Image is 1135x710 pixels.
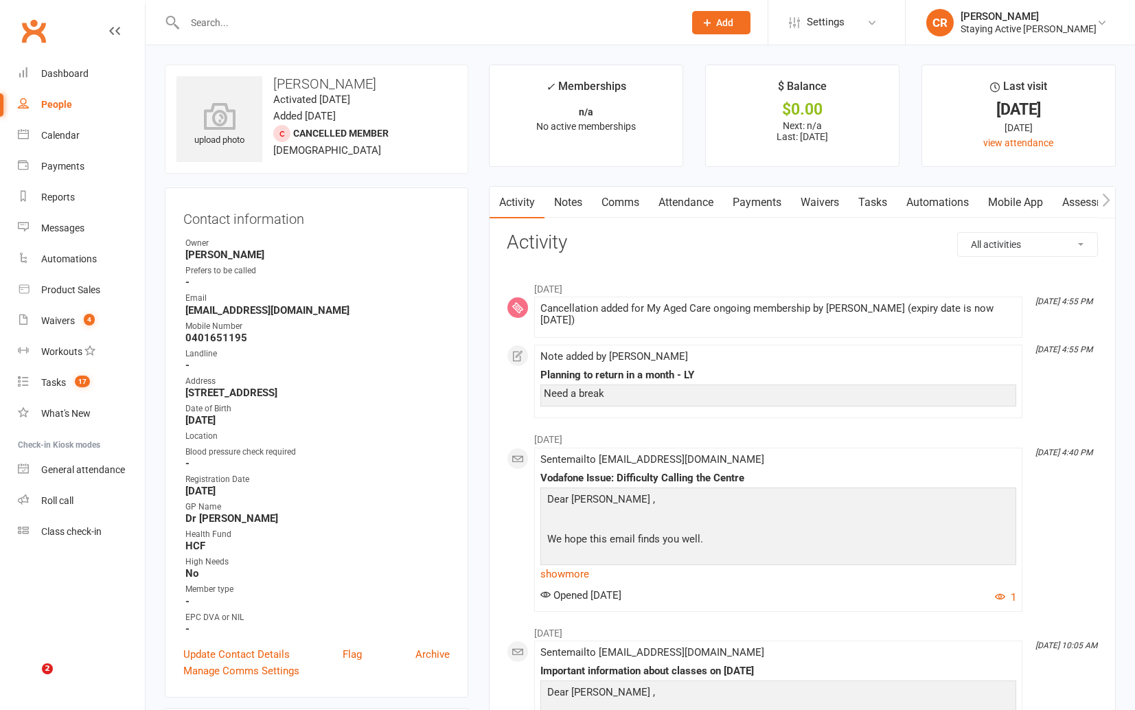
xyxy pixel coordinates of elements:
[415,646,450,663] a: Archive
[185,249,450,261] strong: [PERSON_NAME]
[718,102,886,117] div: $0.00
[649,187,723,218] a: Attendance
[540,303,1016,326] div: Cancellation added for My Aged Care ongoing membership by [PERSON_NAME] (expiry date is now [DATE])
[536,121,636,132] span: No active memberships
[961,23,1097,35] div: Staying Active [PERSON_NAME]
[176,102,262,148] div: upload photo
[183,206,450,227] h3: Contact information
[185,347,450,360] div: Landline
[41,130,80,141] div: Calendar
[185,292,450,305] div: Email
[41,464,125,475] div: General attendance
[926,9,954,36] div: CR
[995,589,1016,606] button: 1
[507,275,1098,297] li: [DATE]
[716,17,733,28] span: Add
[41,346,82,357] div: Workouts
[185,485,450,497] strong: [DATE]
[579,106,593,117] strong: n/a
[41,377,66,388] div: Tasks
[273,93,350,106] time: Activated [DATE]
[18,58,145,89] a: Dashboard
[18,213,145,244] a: Messages
[807,7,845,38] span: Settings
[273,110,336,122] time: Added [DATE]
[185,583,450,596] div: Member type
[935,120,1103,135] div: [DATE]
[185,512,450,525] strong: Dr [PERSON_NAME]
[546,78,626,103] div: Memberships
[183,663,299,679] a: Manage Comms Settings
[897,187,978,218] a: Automations
[343,646,362,663] a: Flag
[540,665,1016,677] div: Important information about classes on [DATE]
[185,375,450,388] div: Address
[41,161,84,172] div: Payments
[692,11,750,34] button: Add
[540,453,764,466] span: Sent email to [EMAIL_ADDRESS][DOMAIN_NAME]
[75,376,90,387] span: 17
[983,137,1053,148] a: view attendance
[185,264,450,277] div: Prefers to be called
[84,314,95,325] span: 4
[507,619,1098,641] li: [DATE]
[41,284,100,295] div: Product Sales
[185,540,450,552] strong: HCF
[185,304,450,317] strong: [EMAIL_ADDRESS][DOMAIN_NAME]
[791,187,849,218] a: Waivers
[41,222,84,233] div: Messages
[540,351,1016,363] div: Note added by [PERSON_NAME]
[41,408,91,419] div: What's New
[935,102,1103,117] div: [DATE]
[18,455,145,485] a: General attendance kiosk mode
[185,528,450,541] div: Health Fund
[18,89,145,120] a: People
[185,387,450,399] strong: [STREET_ADDRESS]
[849,187,897,218] a: Tasks
[185,595,450,608] strong: -
[544,684,1013,704] p: Dear [PERSON_NAME] ,
[41,526,102,537] div: Class check-in
[544,491,1013,511] p: Dear [PERSON_NAME] ,
[1035,641,1097,650] i: [DATE] 10:05 AM
[185,414,450,426] strong: [DATE]
[185,457,450,470] strong: -
[185,501,450,514] div: GP Name
[18,306,145,336] a: Waivers 4
[185,567,450,580] strong: No
[723,187,791,218] a: Payments
[41,68,89,79] div: Dashboard
[540,369,1016,381] div: Planning to return in a month - LY
[18,367,145,398] a: Tasks 17
[41,192,75,203] div: Reports
[18,151,145,182] a: Payments
[185,446,450,459] div: Blood pressure check required
[41,495,73,506] div: Roll call
[18,485,145,516] a: Roll call
[490,187,544,218] a: Activity
[185,359,450,371] strong: -
[185,611,450,624] div: EPC DVA or NIL
[185,473,450,486] div: Registration Date
[18,398,145,429] a: What's New
[41,315,75,326] div: Waivers
[1035,448,1092,457] i: [DATE] 4:40 PM
[183,646,290,663] a: Update Contact Details
[185,402,450,415] div: Date of Birth
[540,589,621,602] span: Opened [DATE]
[540,564,1016,584] a: show more
[544,388,1013,400] div: Need a break
[185,430,450,443] div: Location
[293,128,389,139] span: Cancelled member
[185,623,450,635] strong: -
[507,232,1098,253] h3: Activity
[14,663,47,696] iframe: Intercom live chat
[41,99,72,110] div: People
[544,531,1013,551] p: We hope this email finds you well.
[778,78,827,102] div: $ Balance
[18,336,145,367] a: Workouts
[978,187,1053,218] a: Mobile App
[540,472,1016,484] div: Vodafone Issue: Difficulty Calling the Centre
[592,187,649,218] a: Comms
[273,144,381,157] span: [DEMOGRAPHIC_DATA]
